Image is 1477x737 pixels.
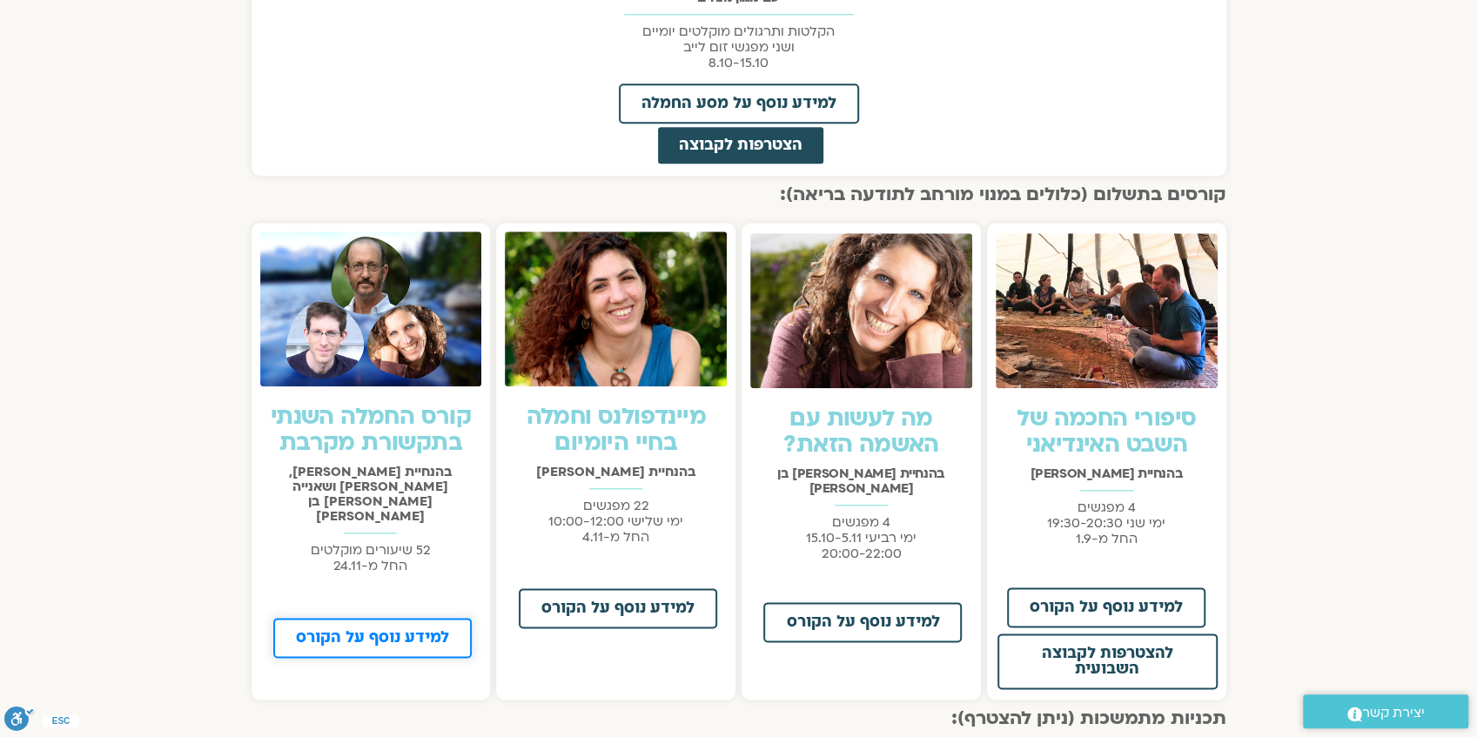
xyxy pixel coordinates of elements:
[260,465,482,524] h2: בהנחיית [PERSON_NAME], [PERSON_NAME] ושאנייה [PERSON_NAME] בן [PERSON_NAME]
[260,23,1218,70] p: הקלטות ותרגולים מוקלטים יומיים ושני מפגשי זום לייב
[252,708,1226,729] h2: תכניות מתמשכות (ניתן להצטרף):
[1010,646,1205,677] span: להצטרפות לקבוצה השבועית
[641,96,836,111] span: למידע נוסף על מסע החמלה
[679,137,802,153] span: הצטרפות לקבוצה
[1007,587,1205,627] a: למידע נוסף על הקורס
[750,466,972,496] h2: בהנחיית [PERSON_NAME] בן [PERSON_NAME]
[1362,701,1425,725] span: יצירת קשר
[296,630,449,646] span: למידע נוסף על הקורס
[1017,403,1196,460] a: סיפורי החכמה של השבט האינדיאני
[526,401,705,459] a: מיינדפולנס וחמלה בחיי היומיום
[541,600,695,616] span: למידע נוסף על הקורס
[505,498,727,545] p: 22 מפגשים ימי שלישי 10:00-12:00 החל מ-4.11
[619,84,859,124] a: למידע נוסף על מסע החמלה
[1030,600,1183,615] span: למידע נוסף על הקורס
[1303,694,1468,728] a: יצירת קשר
[505,465,727,479] h2: בהנחיית [PERSON_NAME]
[996,499,1218,546] p: 4 מפגשים ימי שני 19:30-20:30
[821,545,901,562] span: 20:00-22:00
[996,466,1218,481] h2: בהנחיית [PERSON_NAME]
[519,588,717,628] a: למידע נוסף על הקורס
[252,184,1226,205] h2: קורסים בתשלום (כלולים במנוי מורחב לתודעה בריאה):
[786,614,939,630] span: למידע נוסף על הקורס
[708,54,769,71] span: 8.10-15.10
[1076,530,1138,547] span: החל מ-1.9
[997,633,1218,689] a: להצטרפות לקבוצה השבועית
[273,618,472,658] a: למידע נוסף על הקורס
[783,403,938,460] a: מה לעשות עם האשמה הזאת?
[656,125,825,165] a: הצטרפות לקבוצה
[271,401,471,459] a: קורס החמלה השנתי בתקשורת מקרבת
[750,514,972,561] p: 4 מפגשים ימי רביעי 15.10-5.11
[763,602,962,642] a: למידע נוסף על הקורס
[260,542,482,573] p: 52 שיעורים מוקלטים החל מ-24.11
